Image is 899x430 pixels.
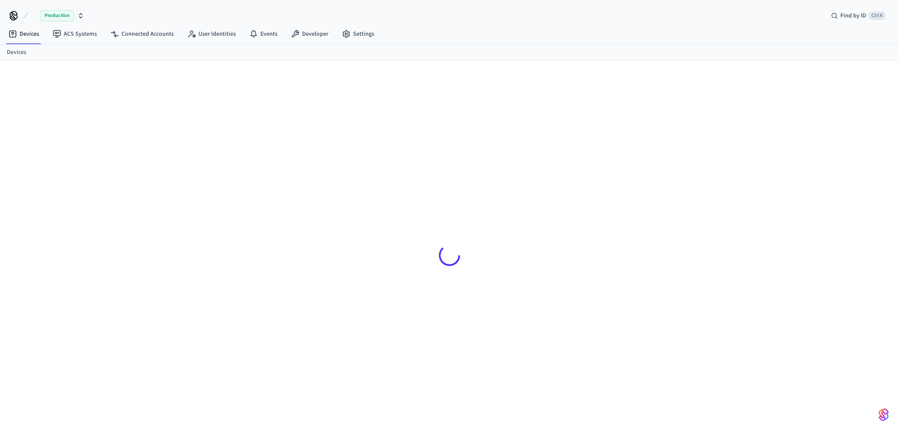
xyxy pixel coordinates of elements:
[335,26,381,42] a: Settings
[243,26,284,42] a: Events
[46,26,104,42] a: ACS Systems
[879,408,889,422] img: SeamLogoGradient.69752ec5.svg
[824,8,892,23] div: Find by IDCtrl K
[284,26,335,42] a: Developer
[40,10,74,21] span: Production
[840,11,866,20] span: Find by ID
[181,26,243,42] a: User Identities
[869,11,885,20] span: Ctrl K
[2,26,46,42] a: Devices
[104,26,181,42] a: Connected Accounts
[7,48,26,57] a: Devices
